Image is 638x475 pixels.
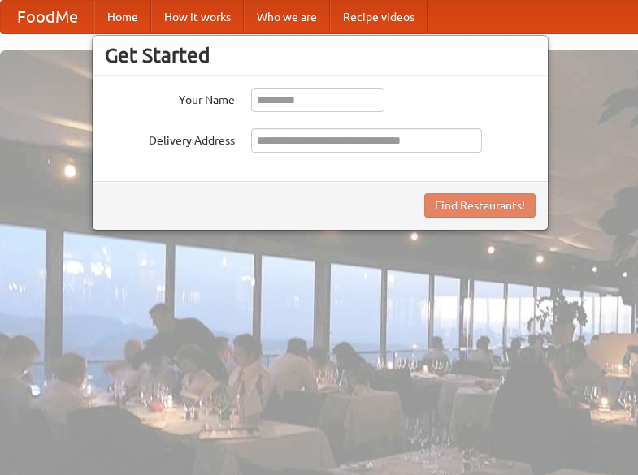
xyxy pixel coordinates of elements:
[244,1,330,33] a: Who we are
[105,88,235,108] label: Your Name
[105,128,235,149] label: Delivery Address
[424,193,536,218] button: Find Restaurants!
[330,1,428,33] a: Recipe videos
[151,1,244,33] a: How it works
[105,43,536,67] h3: Get Started
[94,1,151,33] a: Home
[1,1,94,33] a: FoodMe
